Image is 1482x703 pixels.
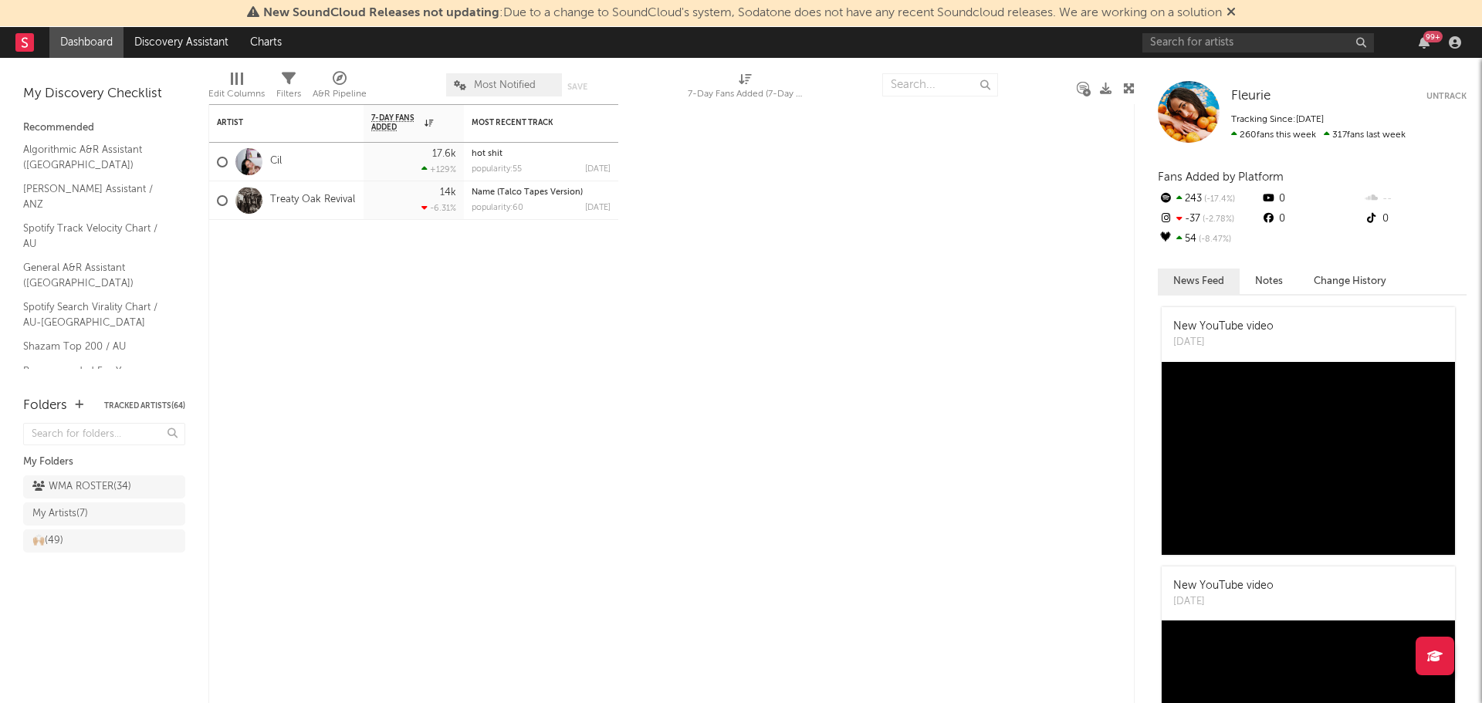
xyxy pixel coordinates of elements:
[472,188,611,197] div: Name (Talco Tapes Version)
[1260,209,1363,229] div: 0
[270,194,355,207] a: Treaty Oak Revival
[313,66,367,110] div: A&R Pipeline
[1173,594,1274,610] div: [DATE]
[23,475,185,499] a: WMA ROSTER(34)
[585,165,611,174] div: [DATE]
[1142,33,1374,52] input: Search for artists
[567,83,587,91] button: Save
[23,397,67,415] div: Folders
[1202,195,1235,204] span: -17.4 %
[239,27,293,58] a: Charts
[1158,209,1260,229] div: -37
[1158,189,1260,209] div: 243
[472,150,611,158] div: hot shit
[1426,89,1467,104] button: Untrack
[1173,319,1274,335] div: New YouTube video
[270,155,282,168] a: Cil
[1231,89,1271,104] a: Fleurie
[1364,189,1467,209] div: --
[23,141,170,173] a: Algorithmic A&R Assistant ([GEOGRAPHIC_DATA])
[23,453,185,471] div: My Folders
[472,150,502,158] a: hot shit
[1227,7,1236,19] span: Dismiss
[1240,269,1298,294] button: Notes
[1158,229,1260,249] div: 54
[23,181,170,212] a: [PERSON_NAME] Assistant / ANZ
[1173,578,1274,594] div: New YouTube video
[688,66,804,110] div: 7-Day Fans Added (7-Day Fans Added)
[49,27,123,58] a: Dashboard
[472,165,522,174] div: popularity: 55
[440,188,456,198] div: 14k
[23,85,185,103] div: My Discovery Checklist
[23,423,185,445] input: Search for folders...
[472,204,523,212] div: popularity: 60
[217,118,333,127] div: Artist
[1364,209,1467,229] div: 0
[313,85,367,103] div: A&R Pipeline
[23,259,170,291] a: General A&R Assistant ([GEOGRAPHIC_DATA])
[32,532,63,550] div: 🙌🏼 ( 49 )
[474,80,536,90] span: Most Notified
[23,529,185,553] a: 🙌🏼(49)
[104,402,185,410] button: Tracked Artists(64)
[1423,31,1443,42] div: 99 +
[472,118,587,127] div: Most Recent Track
[421,164,456,174] div: +129 %
[23,220,170,252] a: Spotify Track Velocity Chart / AU
[123,27,239,58] a: Discovery Assistant
[585,204,611,212] div: [DATE]
[208,85,265,103] div: Edit Columns
[23,338,170,355] a: Shazam Top 200 / AU
[1231,115,1324,124] span: Tracking Since: [DATE]
[1231,130,1316,140] span: 260 fans this week
[32,505,88,523] div: My Artists ( 7 )
[421,203,456,213] div: -6.31 %
[23,299,170,330] a: Spotify Search Virality Chart / AU-[GEOGRAPHIC_DATA]
[1173,335,1274,350] div: [DATE]
[32,478,131,496] div: WMA ROSTER ( 34 )
[23,119,185,137] div: Recommended
[1196,235,1231,244] span: -8.47 %
[276,85,301,103] div: Filters
[1231,130,1406,140] span: 317 fans last week
[472,188,583,197] a: Name (Talco Tapes Version)
[23,502,185,526] a: My Artists(7)
[1260,189,1363,209] div: 0
[1298,269,1402,294] button: Change History
[263,7,1222,19] span: : Due to a change to SoundCloud's system, Sodatone does not have any recent Soundcloud releases. ...
[882,73,998,96] input: Search...
[688,85,804,103] div: 7-Day Fans Added (7-Day Fans Added)
[432,149,456,159] div: 17.6k
[371,113,421,132] span: 7-Day Fans Added
[1158,171,1284,183] span: Fans Added by Platform
[208,66,265,110] div: Edit Columns
[23,363,170,380] a: Recommended For You
[1200,215,1234,224] span: -2.78 %
[263,7,499,19] span: New SoundCloud Releases not updating
[1419,36,1430,49] button: 99+
[1231,90,1271,103] span: Fleurie
[276,66,301,110] div: Filters
[1158,269,1240,294] button: News Feed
